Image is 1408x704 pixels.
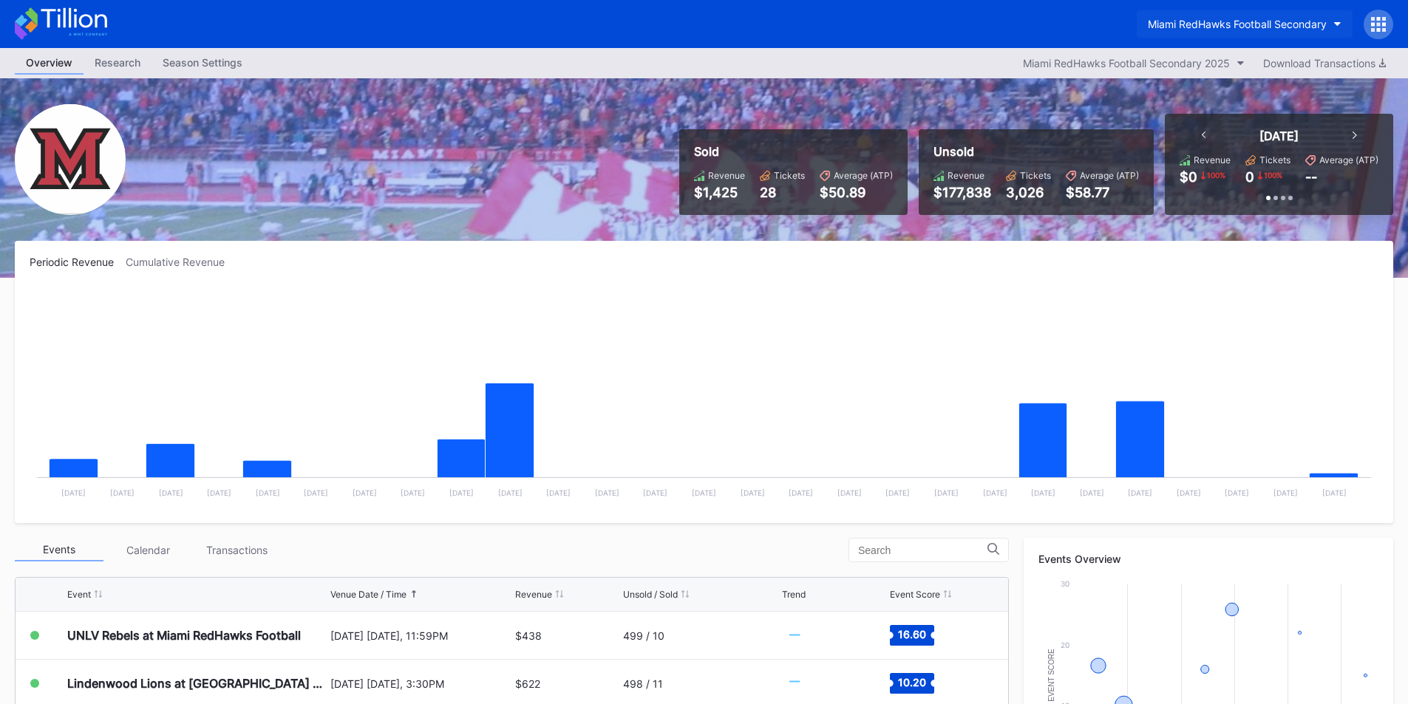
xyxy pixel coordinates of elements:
[1262,169,1284,181] div: 100 %
[1259,154,1290,165] div: Tickets
[152,52,254,75] a: Season Settings
[898,628,926,640] text: 16.60
[643,488,667,497] text: [DATE]
[933,185,991,200] div: $177,838
[207,488,231,497] text: [DATE]
[103,539,192,561] div: Calendar
[1047,649,1055,702] text: Event Score
[1128,488,1152,497] text: [DATE]
[159,488,183,497] text: [DATE]
[898,676,926,688] text: 10.20
[890,589,940,600] div: Event Score
[304,488,328,497] text: [DATE]
[61,488,86,497] text: [DATE]
[1080,488,1104,497] text: [DATE]
[694,185,745,200] div: $1,425
[1137,10,1353,38] button: Miami RedHawks Football Secondary
[1016,53,1252,73] button: Miami RedHawks Football Secondary 2025
[515,589,552,600] div: Revenue
[782,589,806,600] div: Trend
[498,488,523,497] text: [DATE]
[789,488,813,497] text: [DATE]
[1305,169,1317,185] div: --
[84,52,152,75] a: Research
[1263,57,1386,69] div: Download Transactions
[708,170,745,181] div: Revenue
[694,144,893,159] div: Sold
[774,170,805,181] div: Tickets
[782,665,826,702] svg: Chart title
[1066,185,1139,200] div: $58.77
[837,488,862,497] text: [DATE]
[1031,488,1055,497] text: [DATE]
[15,52,84,75] a: Overview
[933,144,1139,159] div: Unsold
[1256,53,1393,73] button: Download Transactions
[401,488,425,497] text: [DATE]
[1273,488,1298,497] text: [DATE]
[1020,170,1051,181] div: Tickets
[1259,129,1299,143] div: [DATE]
[983,488,1007,497] text: [DATE]
[546,488,571,497] text: [DATE]
[1038,553,1378,565] div: Events Overview
[256,488,280,497] text: [DATE]
[1245,169,1254,185] div: 0
[1322,488,1347,497] text: [DATE]
[353,488,377,497] text: [DATE]
[692,488,716,497] text: [DATE]
[84,52,152,73] div: Research
[30,256,126,268] div: Periodic Revenue
[1080,170,1139,181] div: Average (ATP)
[623,677,663,690] div: 498 / 11
[1006,185,1051,200] div: 3,026
[15,539,103,561] div: Events
[30,287,1378,508] svg: Chart title
[67,676,327,691] div: Lindenwood Lions at [GEOGRAPHIC_DATA] RedHawks Football
[858,544,987,556] input: Search
[760,185,805,200] div: 28
[1205,169,1227,181] div: 100 %
[1194,154,1231,165] div: Revenue
[1225,488,1249,497] text: [DATE]
[192,539,281,561] div: Transactions
[515,629,542,642] div: $438
[1319,154,1378,165] div: Average (ATP)
[1023,57,1230,69] div: Miami RedHawks Football Secondary 2025
[741,488,765,497] text: [DATE]
[1148,18,1327,30] div: Miami RedHawks Football Secondary
[67,589,91,600] div: Event
[834,170,893,181] div: Average (ATP)
[820,185,893,200] div: $50.89
[1177,488,1201,497] text: [DATE]
[623,589,678,600] div: Unsold / Sold
[948,170,984,181] div: Revenue
[330,589,407,600] div: Venue Date / Time
[15,104,126,215] img: Miami_RedHawks_Football_Secondary.png
[515,677,540,690] div: $622
[782,617,826,654] svg: Chart title
[885,488,910,497] text: [DATE]
[152,52,254,73] div: Season Settings
[934,488,959,497] text: [DATE]
[330,629,512,642] div: [DATE] [DATE], 11:59PM
[67,628,301,643] div: UNLV Rebels at Miami RedHawks Football
[110,488,135,497] text: [DATE]
[330,677,512,690] div: [DATE] [DATE], 3:30PM
[449,488,474,497] text: [DATE]
[1061,640,1069,649] text: 20
[1061,579,1069,588] text: 30
[623,629,664,642] div: 499 / 10
[1180,169,1197,185] div: $0
[595,488,619,497] text: [DATE]
[126,256,237,268] div: Cumulative Revenue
